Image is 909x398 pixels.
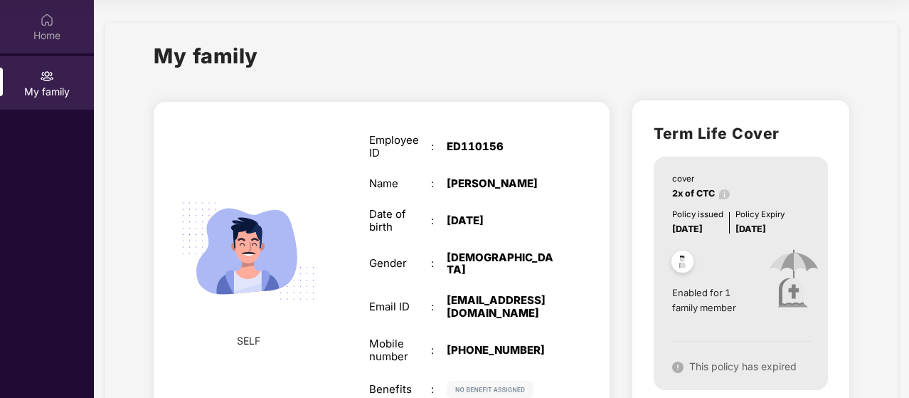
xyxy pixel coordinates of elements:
span: 2x of CTC [672,188,730,199]
span: [DATE] [672,224,703,234]
div: : [431,344,447,357]
img: info [719,189,730,200]
div: Name [369,177,431,190]
img: svg+xml;base64,PHN2ZyB4bWxucz0iaHR0cDovL3d3dy53My5vcmcvMjAwMC9zdmciIHdpZHRoPSI0OC45NDMiIGhlaWdodD... [665,246,700,281]
img: svg+xml;base64,PHN2ZyB4bWxucz0iaHR0cDovL3d3dy53My5vcmcvMjAwMC9zdmciIHdpZHRoPSIxNiIgaGVpZ2h0PSIxNi... [672,362,684,373]
div: [PHONE_NUMBER] [447,344,555,357]
div: Date of birth [369,208,431,234]
div: Employee ID [369,134,431,159]
div: Email ID [369,300,431,313]
div: : [431,300,447,313]
h2: Term Life Cover [654,122,827,145]
span: [DATE] [735,224,766,234]
div: : [431,177,447,190]
div: Benefits [369,383,431,396]
span: Enabled for 1 family member [672,286,754,315]
div: [DATE] [447,214,555,227]
img: svg+xml;base64,PHN2ZyB4bWxucz0iaHR0cDovL3d3dy53My5vcmcvMjAwMC9zdmciIHdpZHRoPSIxMjIiIGhlaWdodD0iMj... [447,381,533,398]
div: : [431,257,447,270]
div: cover [672,172,730,185]
div: [DEMOGRAPHIC_DATA] [447,251,555,277]
div: Policy issued [672,208,723,221]
div: : [431,140,447,153]
div: : [431,383,447,396]
div: [EMAIL_ADDRESS][DOMAIN_NAME] [447,294,555,320]
h1: My family [154,40,258,72]
div: Gender [369,257,431,270]
img: svg+xml;base64,PHN2ZyB3aWR0aD0iMjAiIGhlaWdodD0iMjAiIHZpZXdCb3g9IjAgMCAyMCAyMCIgZmlsbD0ibm9uZSIgeG... [40,69,54,83]
div: [PERSON_NAME] [447,177,555,190]
div: Mobile number [369,337,431,363]
span: This policy has expired [689,360,797,372]
img: svg+xml;base64,PHN2ZyBpZD0iSG9tZSIgeG1sbnM9Imh0dHA6Ly93d3cudzMub3JnLzIwMDAvc3ZnIiB3aWR0aD0iMjAiIG... [40,13,54,27]
div: : [431,214,447,227]
div: ED110156 [447,140,555,153]
span: SELF [237,333,260,349]
div: Policy Expiry [735,208,785,221]
img: icon [754,236,834,324]
img: svg+xml;base64,PHN2ZyB4bWxucz0iaHR0cDovL3d3dy53My5vcmcvMjAwMC9zdmciIHdpZHRoPSIyMjQiIGhlaWdodD0iMT... [166,169,330,333]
